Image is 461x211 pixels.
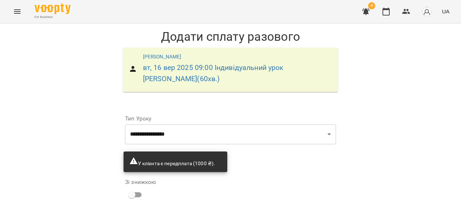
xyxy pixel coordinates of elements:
[143,63,284,83] a: вт, 16 вер 2025 09:00 Індивідуальний урок [PERSON_NAME](60хв.)
[439,5,452,18] button: UA
[129,161,215,166] span: У клієнта є передплата (1000 ₴).
[35,4,71,14] img: Voopty Logo
[422,6,432,17] img: avatar_s.png
[119,29,342,44] h1: Додати сплату разового
[9,3,26,20] button: Menu
[368,2,375,9] span: 4
[442,8,449,15] span: UA
[125,179,156,185] label: Зі знижкою
[35,15,71,19] span: For Business
[143,54,182,60] a: [PERSON_NAME]
[125,116,336,122] label: Тип Уроку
